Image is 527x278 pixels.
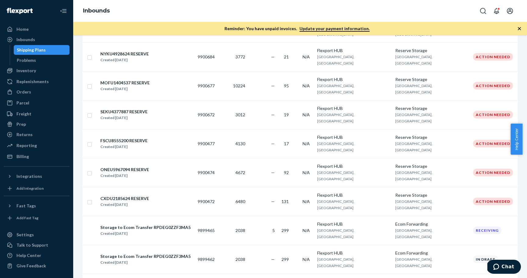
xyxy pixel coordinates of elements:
[284,83,289,88] span: 95
[284,141,289,146] span: 17
[395,26,432,37] span: [GEOGRAPHIC_DATA], [GEOGRAPHIC_DATA]
[511,124,522,155] button: Help Center
[395,170,432,181] span: [GEOGRAPHIC_DATA], [GEOGRAPHIC_DATA]
[16,186,44,191] div: Add Integration
[14,45,70,55] a: Shipping Plans
[473,255,498,263] div: In draft
[303,199,310,204] span: N/A
[395,55,432,65] span: [GEOGRAPHIC_DATA], [GEOGRAPHIC_DATA]
[100,80,150,86] div: MOFU1404537 RESERVE
[473,111,513,118] div: Action Needed
[317,76,390,83] div: Flexport HUB
[395,228,432,239] span: [GEOGRAPHIC_DATA], [GEOGRAPHIC_DATA]
[4,184,70,193] a: Add Integration
[317,141,354,152] span: [GEOGRAPHIC_DATA], [GEOGRAPHIC_DATA]
[100,167,149,173] div: ONEU5967094 RESERVE
[195,187,217,216] td: 9900472
[83,7,110,14] a: Inbounds
[271,199,275,204] span: —
[100,57,149,63] div: Created [DATE]
[477,5,489,17] button: Open Search Box
[473,82,513,90] div: Action Needed
[271,112,275,117] span: —
[235,141,245,146] span: 4130
[4,109,70,119] a: Freight
[281,257,289,262] span: 299
[395,250,468,256] div: Ecom Forwarding
[4,24,70,34] a: Home
[395,83,432,94] span: [GEOGRAPHIC_DATA], [GEOGRAPHIC_DATA]
[395,163,468,169] div: Reserve Storage
[284,170,289,175] span: 92
[4,119,70,129] a: Prep
[16,89,31,95] div: Orders
[16,121,26,127] div: Prep
[317,192,390,198] div: Flexport HUB
[100,253,191,259] div: Storage to Ecom Transfer RPDEG0ZZF3MA5
[4,66,70,76] a: Inventory
[100,109,148,115] div: SEKU4377887 RESERVE
[395,76,468,83] div: Reserve Storage
[195,216,217,245] td: 9899465
[235,228,245,233] span: 2038
[14,55,70,65] a: Problems
[395,257,432,268] span: [GEOGRAPHIC_DATA], [GEOGRAPHIC_DATA]
[224,26,370,32] p: Reminder: You have unpaid invoices.
[235,170,245,175] span: 4672
[16,68,36,74] div: Inventory
[487,260,521,275] iframe: Opens a widget where you can chat to one of our agents
[4,35,70,44] a: Inbounds
[235,112,245,117] span: 3012
[4,152,70,161] a: Billing
[100,195,149,202] div: CXDU2185624 RESERVE
[100,230,191,237] div: Created [DATE]
[195,100,217,129] td: 9900672
[235,199,245,204] span: 6480
[284,112,289,117] span: 19
[4,261,70,271] button: Give Feedback
[281,228,289,233] span: 299
[271,257,275,262] span: —
[16,37,35,43] div: Inbounds
[100,259,191,266] div: Created [DATE]
[317,170,354,181] span: [GEOGRAPHIC_DATA], [GEOGRAPHIC_DATA]
[4,87,70,97] a: Orders
[16,215,38,220] div: Add Fast Tag
[16,232,34,238] div: Settings
[16,252,41,259] div: Help Center
[100,115,148,121] div: Created [DATE]
[395,48,468,54] div: Reserve Storage
[195,129,217,158] td: 9900477
[16,242,48,248] div: Talk to Support
[317,112,354,123] span: [GEOGRAPHIC_DATA], [GEOGRAPHIC_DATA]
[504,5,516,17] button: Open account menu
[57,5,70,17] button: Close Navigation
[233,83,245,88] span: 10224
[271,83,275,88] span: —
[395,192,468,198] div: Reserve Storage
[317,55,354,65] span: [GEOGRAPHIC_DATA], [GEOGRAPHIC_DATA]
[4,240,70,250] button: Talk to Support
[317,199,354,210] span: [GEOGRAPHIC_DATA], [GEOGRAPHIC_DATA]
[7,8,33,14] img: Flexport logo
[4,213,70,223] a: Add Fast Tag
[395,199,432,210] span: [GEOGRAPHIC_DATA], [GEOGRAPHIC_DATA]
[16,100,29,106] div: Parcel
[195,42,217,71] td: 9900684
[317,163,390,169] div: Flexport HUB
[100,51,149,57] div: NYKU4928624 RESERVE
[78,2,115,20] ol: breadcrumbs
[271,54,275,59] span: —
[17,47,46,53] div: Shipping Plans
[284,54,289,59] span: 21
[303,228,310,233] span: N/A
[100,138,148,144] div: FSCU8555200 RESERVE
[16,26,29,32] div: Home
[303,112,310,117] span: N/A
[16,203,36,209] div: Fast Tags
[395,112,432,123] span: [GEOGRAPHIC_DATA], [GEOGRAPHIC_DATA]
[490,5,503,17] button: Open notifications
[16,173,42,179] div: Integrations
